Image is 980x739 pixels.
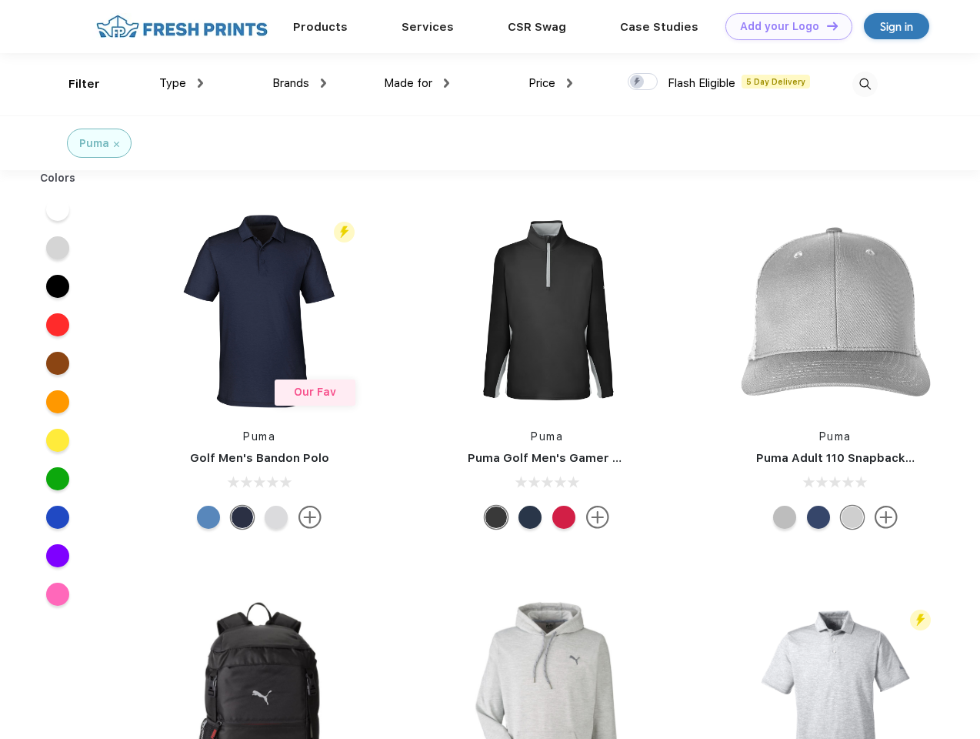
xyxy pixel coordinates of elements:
div: Add your Logo [740,20,819,33]
img: dropdown.png [567,79,572,88]
img: DT [827,22,838,30]
a: Puma Golf Men's Gamer Golf Quarter-Zip [468,451,711,465]
div: Sign in [880,18,913,35]
a: Sign in [864,13,929,39]
img: func=resize&h=266 [445,209,649,413]
img: more.svg [298,506,322,529]
div: Puma [79,135,109,152]
div: Colors [28,170,88,186]
span: Our Fav [294,386,336,398]
div: Navy Blazer [518,506,542,529]
img: flash_active_toggle.svg [334,222,355,242]
div: Peacoat with Qut Shd [807,506,830,529]
a: Golf Men's Bandon Polo [190,451,329,465]
img: filter_cancel.svg [114,142,119,147]
div: Puma Black [485,506,508,529]
img: func=resize&h=266 [157,209,362,413]
img: dropdown.png [444,79,449,88]
img: desktop_search.svg [852,72,878,97]
a: Puma [243,430,275,443]
a: Puma [819,430,852,443]
a: CSR Swag [508,20,566,34]
a: Services [402,20,454,34]
span: Brands [272,76,309,90]
img: func=resize&h=266 [733,209,938,413]
div: Lake Blue [197,506,220,529]
a: Puma [531,430,563,443]
div: Filter [68,75,100,93]
div: Quarry with Brt Whit [773,506,796,529]
img: more.svg [586,506,609,529]
a: Products [293,20,348,34]
span: Price [528,76,555,90]
img: more.svg [875,506,898,529]
img: flash_active_toggle.svg [910,610,931,630]
div: Quarry Brt Whit [841,506,864,529]
div: High Rise [265,506,288,529]
span: Made for [384,76,432,90]
img: dropdown.png [198,79,203,88]
span: Type [159,76,186,90]
img: fo%20logo%202.webp [92,13,272,40]
div: Navy Blazer [231,506,254,529]
div: Ski Patrol [552,506,575,529]
img: dropdown.png [321,79,326,88]
span: 5 Day Delivery [742,75,810,89]
span: Flash Eligible [668,76,735,90]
